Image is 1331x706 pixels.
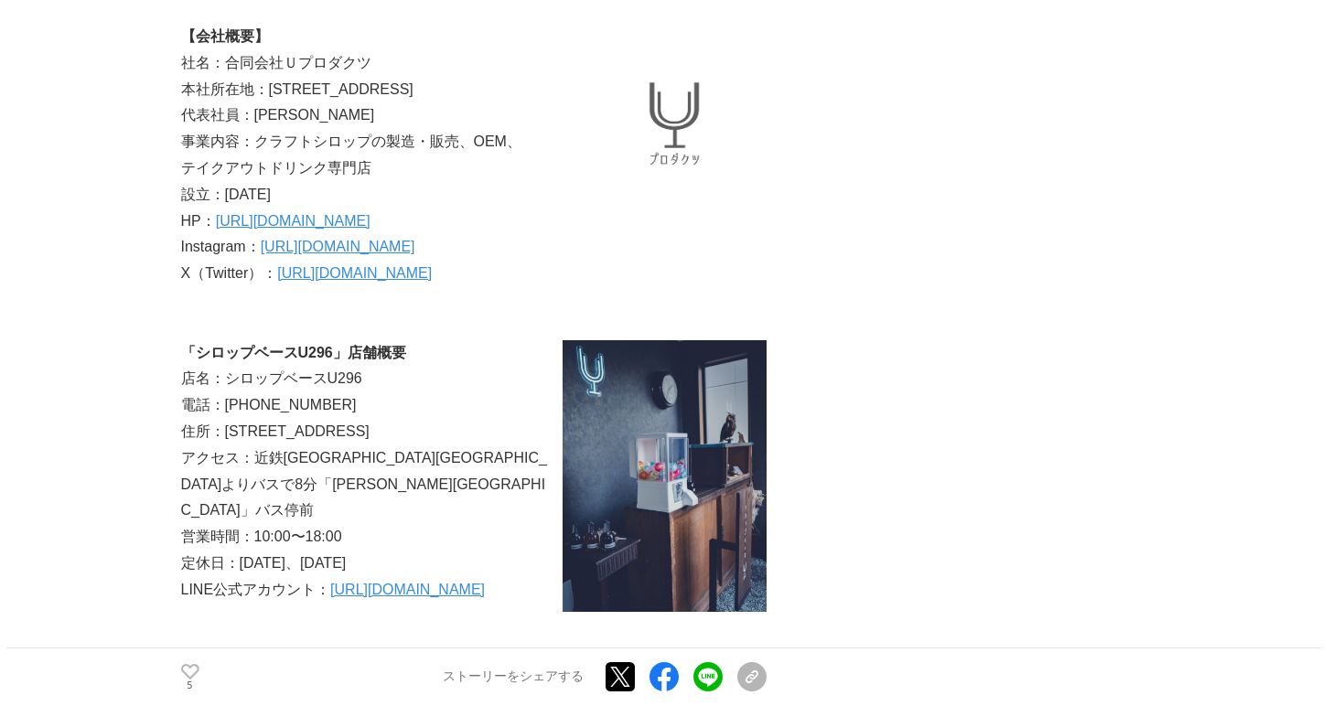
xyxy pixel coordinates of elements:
p: 営業時間：10:00〜18:00 [181,524,767,551]
a: [URL][DOMAIN_NAME] [261,239,415,254]
p: Instagram： [181,234,767,261]
a: [URL][DOMAIN_NAME] [216,213,370,229]
p: 5 [181,681,199,690]
p: アクセス：近鉄[GEOGRAPHIC_DATA][GEOGRAPHIC_DATA]よりバスで8分「[PERSON_NAME][GEOGRAPHIC_DATA]」バス停前 [181,445,767,524]
img: thumbnail_459746f0-5cf7-11ee-bc35-6f910bdb6e22.png [577,24,767,225]
p: LINE公式アカウント： [181,577,767,604]
p: HP： [181,209,767,235]
img: thumbnail_b48e7f20-5cee-11ee-87e9-13dd984ce3ab.jpeg [563,340,767,612]
p: 住所：[STREET_ADDRESS] [181,419,767,445]
strong: 【会社概要】 [181,28,269,44]
a: [URL][DOMAIN_NAME] [277,265,432,281]
p: 定休日：[DATE]、[DATE] [181,551,767,577]
p: 代表社員：[PERSON_NAME] [181,102,767,129]
p: X（Twitter）： [181,261,767,287]
p: ストーリーをシェアする [443,669,584,686]
p: 設立：[DATE] [181,182,767,209]
p: テイクアウトドリンク専門店 [181,155,767,182]
p: 社名：合同会社Ｕプロダクツ [181,50,767,77]
p: 店名：シロップベースU296 [181,366,767,392]
p: 電話：[PHONE_NUMBER] [181,392,767,419]
p: 事業内容：クラフトシロップの製造・販売、OEM、 [181,129,767,155]
strong: 「シロップベースU296」店舗概要 [181,345,406,360]
p: 本社所在地：[STREET_ADDRESS] [181,77,767,103]
a: [URL][DOMAIN_NAME] [330,582,485,597]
